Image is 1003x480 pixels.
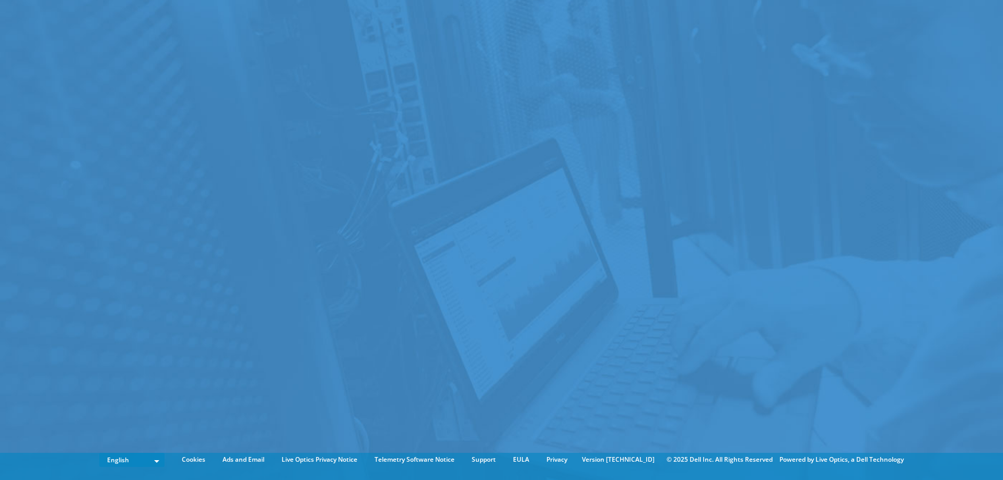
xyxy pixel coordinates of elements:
[505,454,537,465] a: EULA
[464,454,504,465] a: Support
[779,454,904,465] li: Powered by Live Optics, a Dell Technology
[215,454,272,465] a: Ads and Email
[174,454,213,465] a: Cookies
[661,454,778,465] li: © 2025 Dell Inc. All Rights Reserved
[577,454,660,465] li: Version [TECHNICAL_ID]
[539,454,575,465] a: Privacy
[274,454,365,465] a: Live Optics Privacy Notice
[367,454,462,465] a: Telemetry Software Notice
